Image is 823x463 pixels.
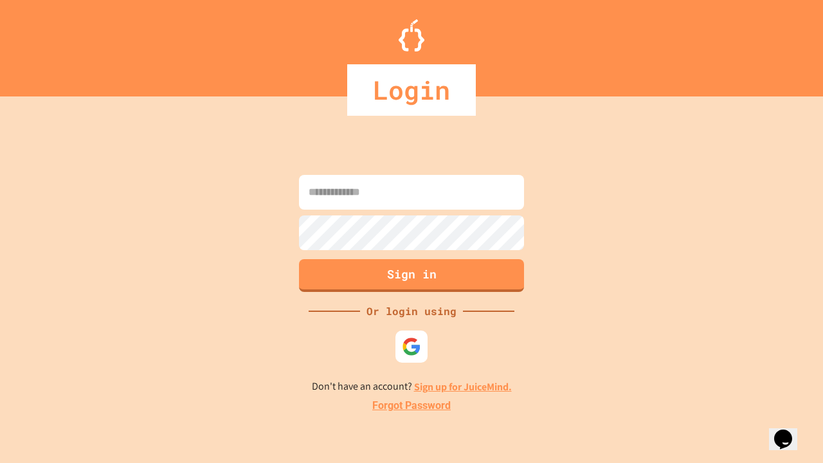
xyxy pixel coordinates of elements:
[769,412,810,450] iframe: chat widget
[347,64,476,116] div: Login
[312,379,512,395] p: Don't have an account?
[402,337,421,356] img: google-icon.svg
[372,398,451,413] a: Forgot Password
[299,259,524,292] button: Sign in
[360,304,463,319] div: Or login using
[414,380,512,394] a: Sign up for JuiceMind.
[399,19,424,51] img: Logo.svg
